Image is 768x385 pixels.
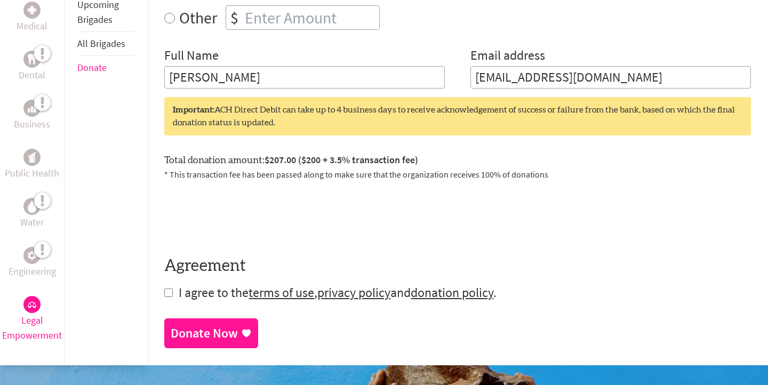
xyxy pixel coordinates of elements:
div: ACH Direct Debit can take up to 4 business days to receive acknowledgement of success or failure ... [164,97,751,135]
label: Full Name [164,47,219,66]
p: Dental [19,68,45,83]
a: Legal EmpowermentLegal Empowerment [2,296,62,343]
div: Medical [23,2,41,19]
div: Engineering [23,247,41,264]
p: Medical [17,19,47,34]
h4: Agreement [164,256,751,276]
img: Engineering [28,251,36,260]
input: Enter Full Name [164,66,445,89]
input: Enter Amount [243,6,379,29]
a: All Brigades [77,37,125,50]
p: Engineering [9,264,56,279]
img: Business [28,104,36,113]
a: privacy policy [317,284,390,301]
label: Email address [470,47,545,66]
a: terms of use [249,284,314,301]
p: * This transaction fee has been passed along to make sure that the organization receives 100% of ... [164,168,751,181]
a: DentalDental [19,51,45,83]
label: Total donation amount: [164,153,418,168]
div: Donate Now [171,325,238,342]
div: Business [23,100,41,117]
div: $ [226,6,243,29]
div: Legal Empowerment [23,296,41,313]
a: Donate Now [164,318,258,348]
strong: Important: [173,106,214,114]
iframe: reCAPTCHA [164,194,326,235]
a: MedicalMedical [17,2,47,34]
div: Public Health [23,149,41,166]
a: BusinessBusiness [14,100,50,132]
a: Donate [77,61,107,74]
a: WaterWater [20,198,44,230]
a: donation policy [411,284,493,301]
li: All Brigades [77,32,134,56]
div: Dental [23,51,41,68]
a: Public HealthPublic Health [5,149,59,181]
img: Medical [28,6,36,14]
p: Legal Empowerment [2,313,62,343]
span: I agree to the , and . [179,284,497,301]
img: Water [28,200,36,213]
a: EngineeringEngineering [9,247,56,279]
img: Public Health [28,152,36,163]
input: Your Email [470,66,751,89]
span: $207.00 ($200 + 3.5% transaction fee) [265,154,418,166]
p: Business [14,117,50,132]
img: Legal Empowerment [28,301,36,308]
img: Dental [28,54,36,65]
label: Other [179,5,217,30]
li: Donate [77,56,134,79]
p: Water [20,215,44,230]
p: Public Health [5,166,59,181]
div: Water [23,198,41,215]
